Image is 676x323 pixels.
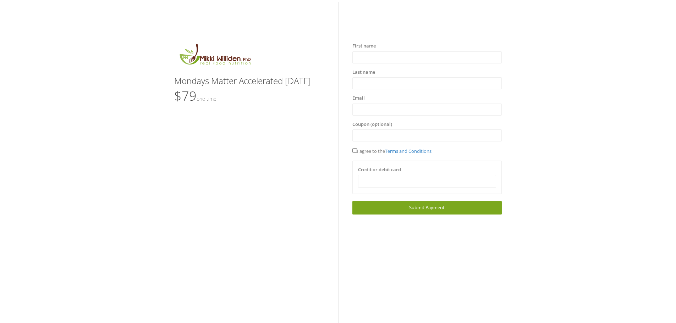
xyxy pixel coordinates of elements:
h3: Mondays Matter Accelerated [DATE] [174,76,324,85]
a: Submit Payment [352,201,502,214]
label: Coupon (optional) [352,121,392,128]
span: $79 [174,87,216,105]
label: First name [352,43,376,50]
label: Credit or debit card [358,166,401,173]
iframe: Secure card payment input frame [363,178,491,184]
span: Submit Payment [409,204,445,211]
label: Last name [352,69,375,76]
span: I agree to the [352,148,432,154]
a: Terms and Conditions [385,148,432,154]
label: Email [352,95,365,102]
small: One time [197,95,216,102]
img: MikkiLogoMain.png [174,43,255,69]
